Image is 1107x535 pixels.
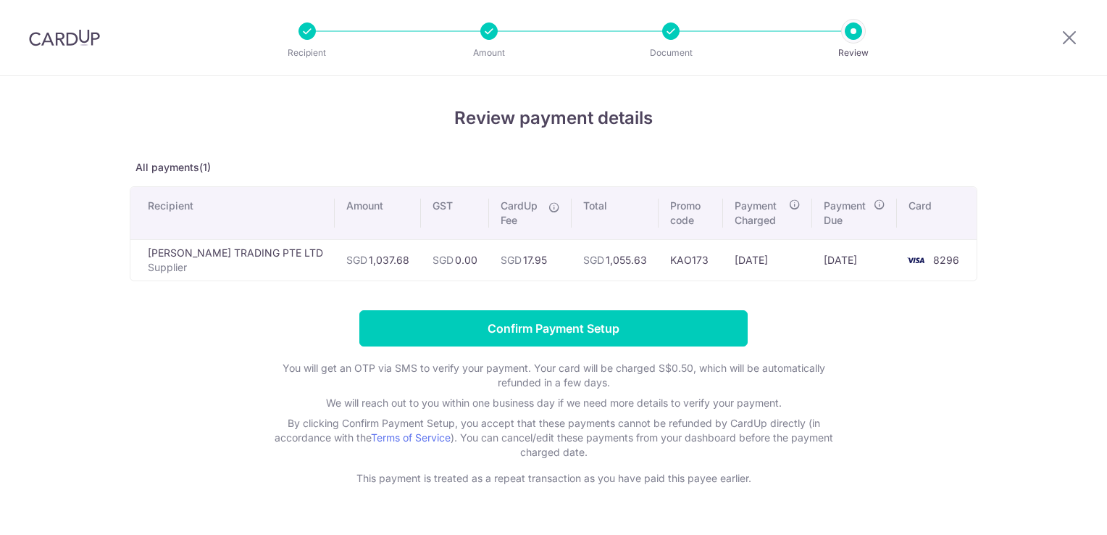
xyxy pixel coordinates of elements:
td: [PERSON_NAME] TRADING PTE LTD [130,239,335,281]
a: Terms of Service [371,431,451,444]
td: 1,055.63 [572,239,659,281]
p: Recipient [254,46,361,60]
p: You will get an OTP via SMS to verify your payment. Your card will be charged S$0.50, which will ... [264,361,843,390]
img: <span class="translation_missing" title="translation missing: en.account_steps.new_confirm_form.b... [901,252,930,269]
span: SGD [346,254,367,266]
img: CardUp [29,29,100,46]
p: By clicking Confirm Payment Setup, you accept that these payments cannot be refunded by CardUp di... [264,416,843,460]
p: Document [617,46,724,60]
p: All payments(1) [130,160,977,175]
input: Confirm Payment Setup [359,310,748,347]
td: 1,037.68 [335,239,421,281]
span: SGD [583,254,604,266]
p: Review [800,46,907,60]
th: Card [897,187,977,239]
th: GST [421,187,489,239]
span: Payment Due [824,199,869,228]
td: 0.00 [421,239,489,281]
th: Amount [335,187,421,239]
td: KAO173 [659,239,724,281]
th: Recipient [130,187,335,239]
span: SGD [433,254,454,266]
td: 17.95 [489,239,572,281]
h4: Review payment details [130,105,977,131]
td: [DATE] [723,239,812,281]
th: Promo code [659,187,724,239]
td: [DATE] [812,239,897,281]
span: SGD [501,254,522,266]
p: This payment is treated as a repeat transaction as you have paid this payee earlier. [264,471,843,486]
p: Amount [435,46,543,60]
span: 8296 [933,254,959,266]
span: CardUp Fee [501,199,541,228]
th: Total [572,187,659,239]
span: Payment Charged [735,199,785,228]
p: Supplier [148,260,323,275]
p: We will reach out to you within one business day if we need more details to verify your payment. [264,396,843,410]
